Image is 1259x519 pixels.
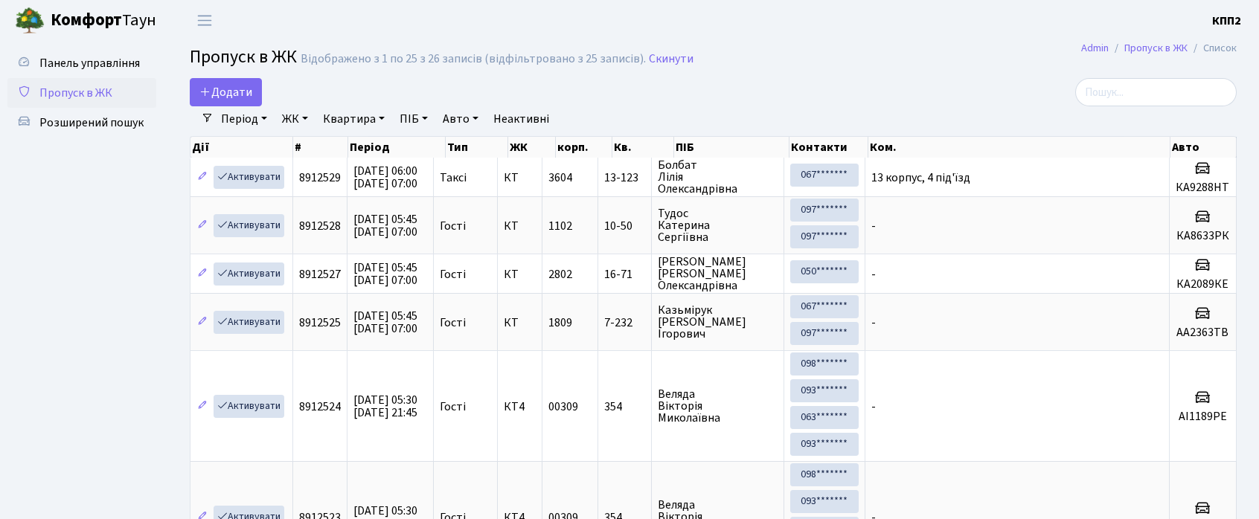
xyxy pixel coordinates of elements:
span: Таун [51,8,156,33]
span: Пропуск в ЖК [39,85,112,101]
span: КТ [504,268,536,280]
a: Неактивні [487,106,555,132]
span: Гості [440,401,466,413]
a: Пропуск в ЖК [7,78,156,108]
h5: КА8633РК [1176,229,1230,243]
span: [PERSON_NAME] [PERSON_NAME] Олександрівна [658,256,778,291]
span: 00309 [548,399,578,415]
a: Період [215,106,273,132]
th: Контакти [789,137,868,158]
span: 8912524 [299,399,341,415]
span: 13 корпус, 4 під'їзд [871,170,970,186]
input: Пошук... [1075,78,1237,106]
a: Активувати [214,262,284,286]
span: 1102 [548,218,572,234]
span: Гості [440,268,466,280]
span: 1809 [548,315,572,331]
span: 13-123 [604,172,645,184]
span: Казьмірук [PERSON_NAME] Ігорович [658,304,778,340]
th: Тип [446,137,508,158]
div: Відображено з 1 по 25 з 26 записів (відфільтровано з 25 записів). [301,52,646,66]
a: Активувати [214,311,284,334]
th: корп. [556,137,612,158]
a: Пропуск в ЖК [1124,40,1188,56]
h5: АІ1189РЕ [1176,410,1230,424]
th: Дії [190,137,293,158]
span: [DATE] 05:45 [DATE] 07:00 [353,211,417,240]
nav: breadcrumb [1059,33,1259,64]
b: КПП2 [1212,13,1241,29]
a: ПІБ [394,106,434,132]
span: 8912525 [299,315,341,331]
th: Кв. [612,137,675,158]
span: 8912529 [299,170,341,186]
th: # [293,137,348,158]
a: Розширений пошук [7,108,156,138]
th: Ком. [868,137,1170,158]
h5: КА9288НТ [1176,181,1230,195]
span: 2802 [548,266,572,283]
span: [DATE] 05:30 [DATE] 21:45 [353,392,417,421]
span: 8912527 [299,266,341,283]
span: КТ [504,220,536,232]
a: Квартира [317,106,391,132]
span: КТ [504,172,536,184]
a: Admin [1081,40,1109,56]
span: [DATE] 05:45 [DATE] 07:00 [353,259,417,288]
th: ПІБ [674,137,789,158]
span: Пропуск в ЖК [190,44,297,70]
span: Таксі [440,172,467,184]
th: Період [348,137,445,158]
button: Переключити навігацію [186,8,223,33]
a: Скинути [649,52,693,66]
span: КТ4 [504,401,536,413]
span: - [871,266,876,283]
a: Авто [437,106,484,132]
a: Активувати [214,214,284,237]
span: 8912528 [299,218,341,234]
span: - [871,399,876,415]
span: Розширений пошук [39,115,144,131]
h5: КА2089КЕ [1176,277,1230,291]
span: Гості [440,220,466,232]
a: Панель управління [7,48,156,78]
b: Комфорт [51,8,122,32]
span: Веляда Вікторія Миколаївна [658,388,778,424]
a: Активувати [214,395,284,418]
span: [DATE] 06:00 [DATE] 07:00 [353,163,417,192]
span: Додати [199,84,252,100]
span: 3604 [548,170,572,186]
span: - [871,315,876,331]
span: - [871,218,876,234]
span: 10-50 [604,220,645,232]
span: 354 [604,401,645,413]
span: Гості [440,317,466,329]
span: Панель управління [39,55,140,71]
span: Тудос Катерина Сергіївна [658,207,778,243]
span: КТ [504,317,536,329]
a: КПП2 [1212,12,1241,30]
a: ЖК [276,106,314,132]
a: Активувати [214,166,284,189]
span: 16-71 [604,268,645,280]
img: logo.png [15,6,45,36]
th: Авто [1170,137,1237,158]
span: [DATE] 05:45 [DATE] 07:00 [353,308,417,337]
span: 7-232 [604,317,645,329]
li: Список [1188,40,1237,57]
th: ЖК [508,137,556,158]
h5: АА2363ТВ [1176,326,1230,340]
a: Додати [190,78,262,106]
span: Болбат Лілія Олександрівна [658,159,778,195]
